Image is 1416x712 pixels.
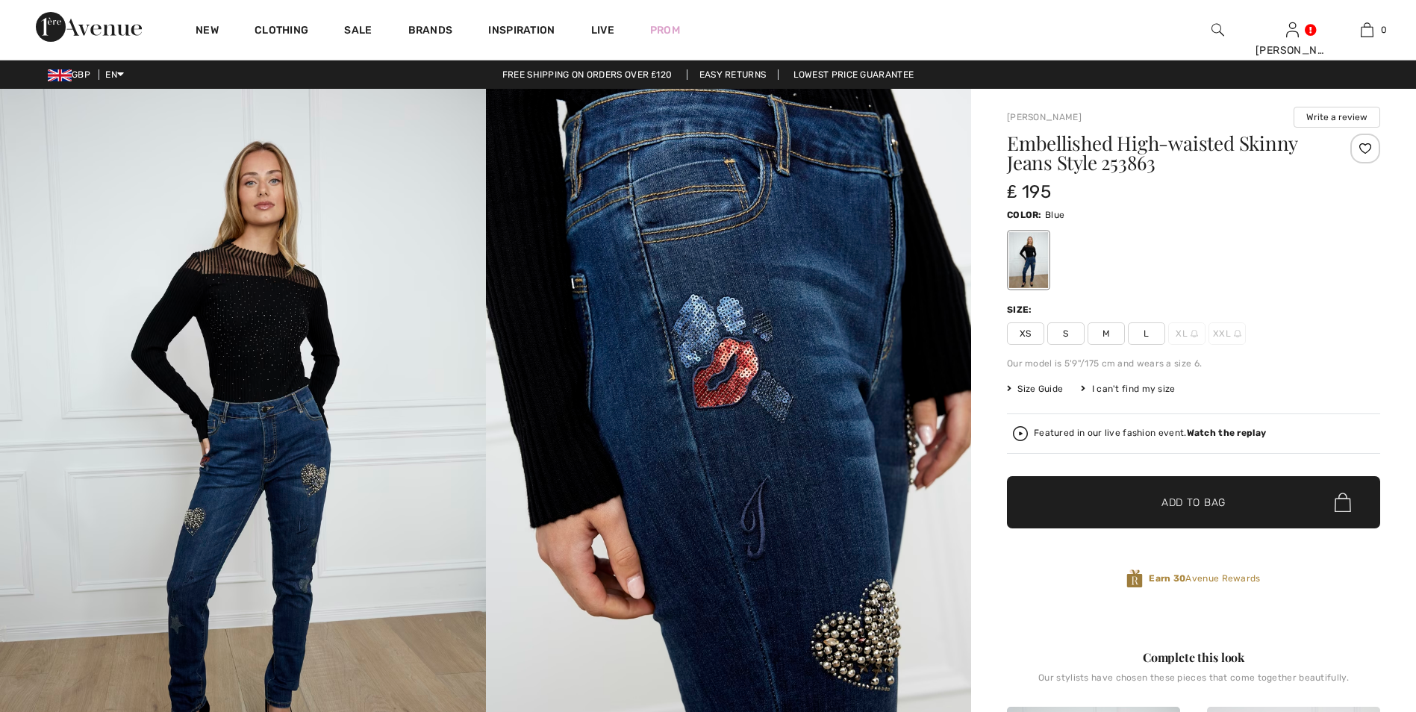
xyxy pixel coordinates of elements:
a: Prom [650,22,680,38]
span: L [1128,322,1165,345]
a: Clothing [255,24,308,40]
span: Inspiration [488,24,555,40]
img: UK Pound [48,69,72,81]
a: Live [591,22,614,38]
img: My Bag [1361,21,1373,39]
a: New [196,24,219,40]
img: ring-m.svg [1234,330,1241,337]
img: Bag.svg [1335,493,1351,512]
span: Color: [1007,210,1042,220]
div: Blue [1009,232,1048,288]
a: Lowest Price Guarantee [782,69,926,80]
button: Add to Bag [1007,476,1380,528]
div: Complete this look [1007,649,1380,666]
span: S [1047,322,1085,345]
span: EN [105,69,124,80]
span: XL [1168,322,1206,345]
img: Watch the replay [1013,426,1028,441]
img: search the website [1211,21,1224,39]
h1: Embellished High-waisted Skinny Jeans Style 253863 [1007,134,1318,172]
a: [PERSON_NAME] [1007,112,1082,122]
a: 0 [1330,21,1403,39]
div: Our stylists have chosen these pieces that come together beautifully. [1007,672,1380,695]
div: [PERSON_NAME] [1256,43,1329,58]
span: XS [1007,322,1044,345]
img: 1ère Avenue [36,12,142,42]
span: Avenue Rewards [1149,572,1260,585]
div: Size: [1007,303,1035,316]
span: Size Guide [1007,382,1063,396]
div: Our model is 5'9"/175 cm and wears a size 6. [1007,357,1380,370]
button: Write a review [1294,107,1380,128]
span: Add to Bag [1161,495,1226,510]
strong: Watch the replay [1187,428,1267,438]
a: Free shipping on orders over ₤120 [490,69,684,80]
span: 0 [1381,23,1387,37]
img: ring-m.svg [1191,330,1198,337]
a: Brands [408,24,453,40]
div: Featured in our live fashion event. [1034,428,1266,438]
strong: Earn 30 [1149,573,1185,584]
a: Easy Returns [687,69,779,80]
span: GBP [48,69,96,80]
span: Blue [1045,210,1064,220]
a: Sale [344,24,372,40]
img: My Info [1286,21,1299,39]
img: Avenue Rewards [1126,569,1143,589]
span: ₤ 195 [1007,181,1051,202]
a: Sign In [1286,22,1299,37]
span: M [1088,322,1125,345]
span: XXL [1208,322,1246,345]
div: I can't find my size [1081,382,1175,396]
